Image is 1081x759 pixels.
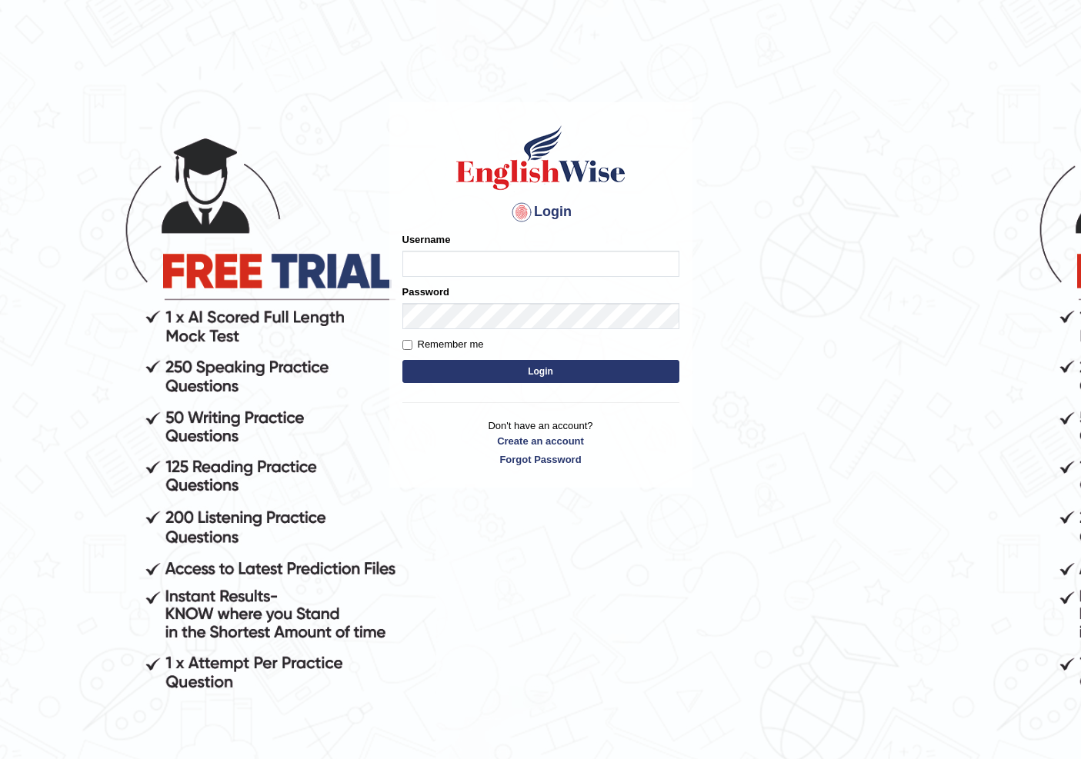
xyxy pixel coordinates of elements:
[402,337,484,352] label: Remember me
[402,452,679,467] a: Forgot Password
[402,434,679,448] a: Create an account
[402,360,679,383] button: Login
[402,340,412,350] input: Remember me
[402,200,679,225] h4: Login
[402,285,449,299] label: Password
[402,232,451,247] label: Username
[453,123,629,192] img: Logo of English Wise sign in for intelligent practice with AI
[402,418,679,466] p: Don't have an account?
